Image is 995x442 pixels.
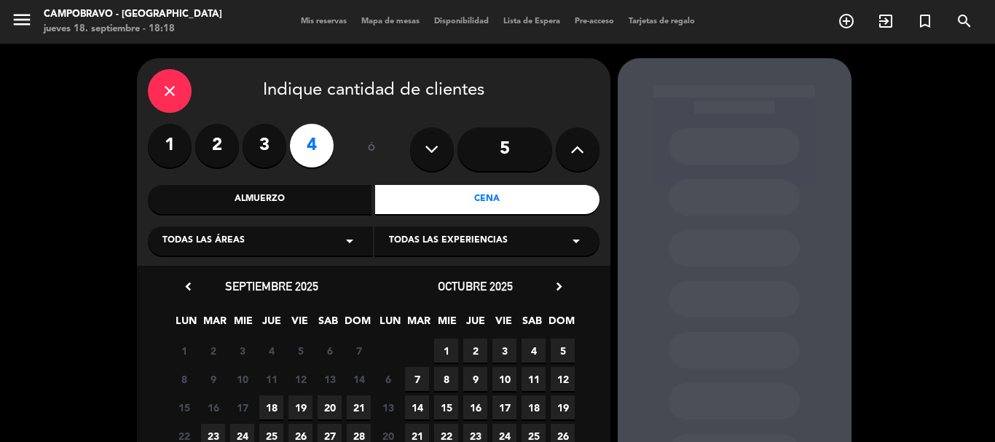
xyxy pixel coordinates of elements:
[567,17,621,25] span: Pre-acceso
[520,312,544,336] span: SAB
[551,367,575,391] span: 12
[522,367,546,391] span: 11
[548,312,573,336] span: DOM
[567,232,585,250] i: arrow_drop_down
[288,339,312,363] span: 5
[378,312,402,336] span: LUN
[172,339,196,363] span: 1
[288,312,312,336] span: VIE
[341,232,358,250] i: arrow_drop_down
[316,312,340,336] span: SAB
[492,339,516,363] span: 3
[492,395,516,419] span: 17
[288,367,312,391] span: 12
[463,312,487,336] span: JUE
[551,339,575,363] span: 5
[225,279,318,293] span: septiembre 2025
[243,124,286,167] label: 3
[348,124,396,175] div: ó
[496,17,567,25] span: Lista de Espera
[172,395,196,419] span: 15
[231,312,255,336] span: MIE
[405,395,429,419] span: 14
[174,312,198,336] span: LUN
[347,339,371,363] span: 7
[44,7,222,22] div: Campobravo - [GEOGRAPHIC_DATA]
[438,279,513,293] span: octubre 2025
[405,367,429,391] span: 7
[427,17,496,25] span: Disponibilidad
[148,124,192,167] label: 1
[259,339,283,363] span: 4
[347,395,371,419] span: 21
[389,234,508,248] span: Todas las experiencias
[435,312,459,336] span: MIE
[181,279,196,294] i: chevron_left
[463,367,487,391] span: 9
[522,339,546,363] span: 4
[11,9,33,31] i: menu
[259,395,283,419] span: 18
[290,124,334,167] label: 4
[294,17,354,25] span: Mis reservas
[492,312,516,336] span: VIE
[288,395,312,419] span: 19
[347,367,371,391] span: 14
[259,312,283,336] span: JUE
[11,9,33,36] button: menu
[318,367,342,391] span: 13
[463,395,487,419] span: 16
[354,17,427,25] span: Mapa de mesas
[877,12,894,30] i: exit_to_app
[172,367,196,391] span: 8
[148,69,599,113] div: Indique cantidad de clientes
[318,395,342,419] span: 20
[148,185,372,214] div: Almuerzo
[551,279,567,294] i: chevron_right
[201,339,225,363] span: 2
[44,22,222,36] div: jueves 18. septiembre - 18:18
[376,367,400,391] span: 6
[230,339,254,363] span: 3
[434,395,458,419] span: 15
[463,339,487,363] span: 2
[318,339,342,363] span: 6
[195,124,239,167] label: 2
[161,82,178,100] i: close
[202,312,227,336] span: MAR
[838,12,855,30] i: add_circle_outline
[492,367,516,391] span: 10
[621,17,702,25] span: Tarjetas de regalo
[434,367,458,391] span: 8
[230,367,254,391] span: 10
[345,312,369,336] span: DOM
[522,395,546,419] span: 18
[434,339,458,363] span: 1
[956,12,973,30] i: search
[259,367,283,391] span: 11
[230,395,254,419] span: 17
[201,395,225,419] span: 16
[376,395,400,419] span: 13
[375,185,599,214] div: Cena
[551,395,575,419] span: 19
[916,12,934,30] i: turned_in_not
[201,367,225,391] span: 9
[406,312,430,336] span: MAR
[162,234,245,248] span: Todas las áreas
